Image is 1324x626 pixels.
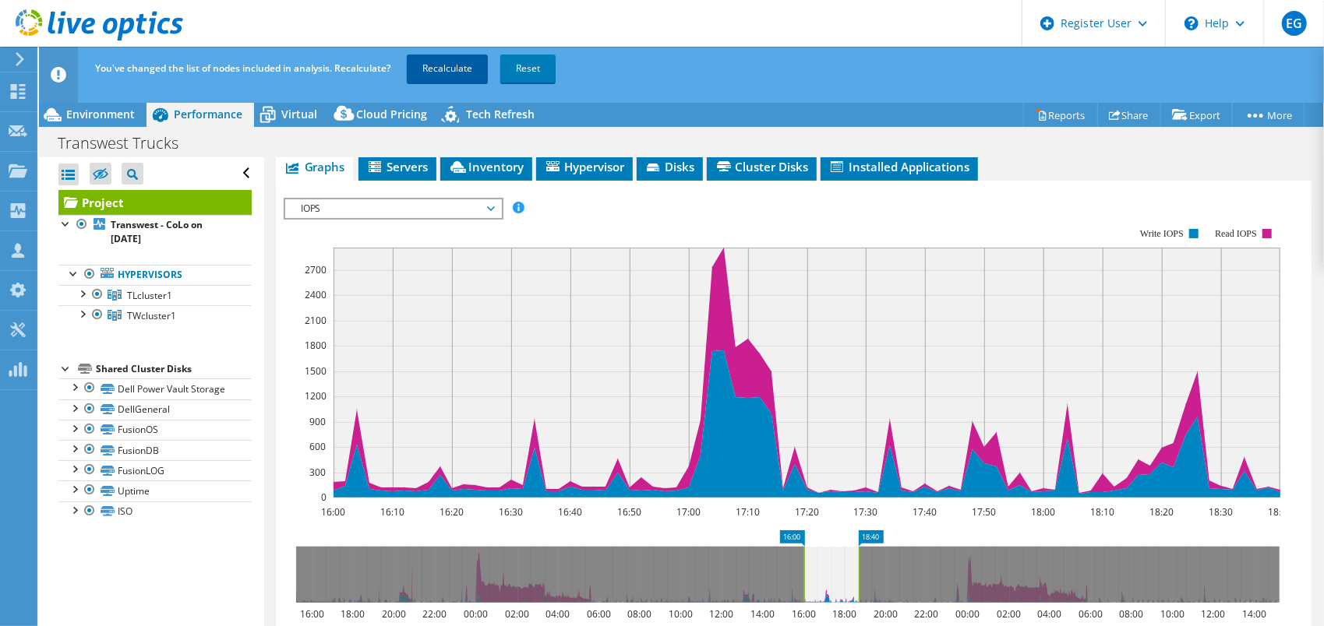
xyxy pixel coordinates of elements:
[1031,505,1055,519] text: 18:00
[544,159,625,174] span: Hypervisor
[795,505,819,519] text: 17:20
[1140,228,1184,239] text: Write IOPS
[448,159,524,174] span: Inventory
[305,364,327,378] text: 1500
[356,107,427,121] span: Cloud Pricing
[1268,505,1292,519] text: 18:40
[58,305,252,325] a: TWcluster1
[1023,103,1098,127] a: Reports
[58,460,252,480] a: FusionLOG
[96,360,252,378] div: Shared Cluster Disks
[422,607,447,621] text: 22:00
[1185,16,1199,30] svg: \n
[736,505,760,519] text: 17:10
[627,607,651,621] text: 08:00
[972,505,996,519] text: 17:50
[715,159,809,174] span: Cluster Disks
[500,55,556,83] a: Reset
[58,480,252,501] a: Uptime
[464,607,488,621] text: 00:00
[174,107,242,121] span: Performance
[669,607,693,621] text: 10:00
[380,505,404,519] text: 16:10
[1079,607,1103,621] text: 06:00
[617,505,641,519] text: 16:50
[58,190,252,215] a: Project
[58,501,252,522] a: ISO
[309,466,326,479] text: 300
[1090,505,1114,519] text: 18:10
[382,607,406,621] text: 20:00
[750,607,775,621] text: 14:00
[341,607,365,621] text: 18:00
[1119,607,1143,621] text: 08:00
[1149,505,1174,519] text: 18:20
[309,440,326,453] text: 600
[300,607,324,621] text: 16:00
[644,159,695,174] span: Disks
[305,288,327,301] text: 2400
[466,107,535,121] span: Tech Refresh
[305,389,327,403] text: 1200
[321,491,327,504] text: 0
[95,62,390,75] span: You've changed the list of nodes included in analysis. Recalculate?
[1209,505,1233,519] text: 18:30
[58,440,252,460] a: FusionDB
[293,199,493,218] span: IOPS
[127,309,176,322] span: TWcluster1
[281,107,317,121] span: Virtual
[1097,103,1161,127] a: Share
[1037,607,1061,621] text: 04:00
[1201,607,1225,621] text: 12:00
[305,339,327,352] text: 1800
[792,607,816,621] text: 16:00
[58,378,252,399] a: Dell Power Vault Storage
[676,505,701,519] text: 17:00
[58,399,252,420] a: DellGeneral
[51,135,203,152] h1: Transwest Trucks
[66,107,135,121] span: Environment
[1242,607,1266,621] text: 14:00
[1160,103,1233,127] a: Export
[305,263,327,276] text: 2700
[305,314,327,327] text: 2100
[499,505,523,519] text: 16:30
[1232,103,1305,127] a: More
[997,607,1021,621] text: 02:00
[1160,607,1185,621] text: 10:00
[58,420,252,440] a: FusionOS
[440,505,464,519] text: 16:20
[127,289,172,302] span: TLcluster1
[58,265,252,285] a: Hypervisors
[914,607,938,621] text: 22:00
[828,159,970,174] span: Installed Applications
[545,607,570,621] text: 04:00
[709,607,733,621] text: 12:00
[955,607,980,621] text: 00:00
[874,607,898,621] text: 20:00
[58,215,252,249] a: Transwest - CoLo on [DATE]
[1215,228,1257,239] text: Read IOPS
[407,55,488,83] a: Recalculate
[284,159,345,174] span: Graphs
[832,607,856,621] text: 18:00
[505,607,529,621] text: 02:00
[111,218,203,245] b: Transwest - CoLo on [DATE]
[366,159,429,174] span: Servers
[587,607,611,621] text: 06:00
[558,505,582,519] text: 16:40
[913,505,937,519] text: 17:40
[1282,11,1307,36] span: EG
[58,285,252,305] a: TLcluster1
[309,415,326,428] text: 900
[853,505,877,519] text: 17:30
[321,505,345,519] text: 16:00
